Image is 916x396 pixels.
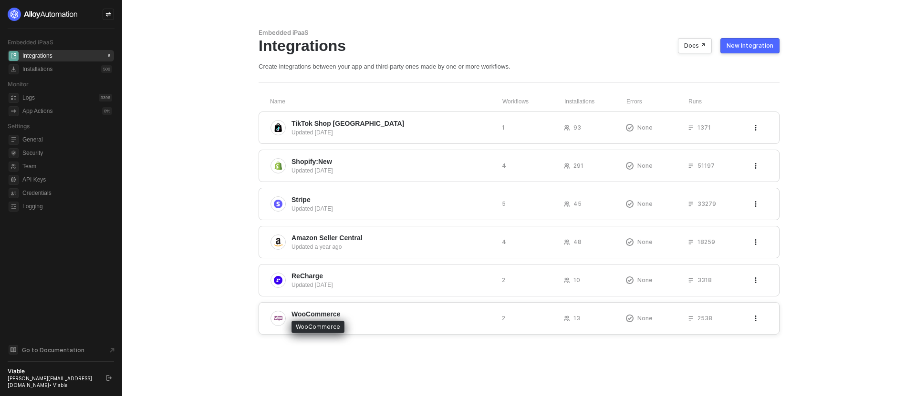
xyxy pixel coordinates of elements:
[9,93,19,103] span: icon-logs
[564,201,570,207] span: icon-users
[637,123,653,132] span: None
[22,161,112,172] span: Team
[753,163,759,169] span: icon-threedots
[22,201,112,212] span: Logging
[107,345,117,355] span: document-arrow
[274,276,282,284] img: integration-icon
[626,200,634,208] span: icon-exclamation
[626,315,634,322] span: icon-exclamation
[573,238,582,246] span: 48
[573,276,580,284] span: 10
[573,314,580,322] span: 13
[697,200,716,208] span: 33279
[688,201,694,207] span: icon-list
[626,162,634,170] span: icon-exclamation
[720,38,780,53] button: New Integration
[8,39,53,46] span: Embedded iPaaS
[9,345,18,355] span: documentation
[9,188,19,198] span: credentials
[688,315,694,321] span: icon-list
[259,29,780,37] div: Embedded iPaaS
[753,201,759,207] span: icon-threedots
[291,321,344,333] div: WooCommerce
[502,238,506,246] span: 4
[753,315,759,321] span: icon-threedots
[9,148,19,158] span: security
[8,122,30,130] span: Settings
[291,157,332,166] span: Shopify:New
[274,162,282,170] img: integration-icon
[274,314,282,323] img: integration-icon
[99,94,112,102] div: 3396
[753,239,759,245] span: icon-threedots
[291,319,494,327] div: Updated [DATE]
[102,107,112,115] div: 0 %
[22,134,112,145] span: General
[564,315,570,321] span: icon-users
[688,239,694,245] span: icon-list
[106,52,112,60] div: 6
[688,277,694,283] span: icon-list
[106,375,112,381] span: logout
[8,8,114,21] a: logo
[8,81,29,88] span: Monitor
[291,166,494,175] div: Updated [DATE]
[22,107,52,115] div: App Actions
[22,65,52,73] div: Installations
[626,276,634,284] span: icon-exclamation
[291,204,494,213] div: Updated [DATE]
[22,94,35,102] div: Logs
[697,123,711,132] span: 1371
[502,200,506,208] span: 5
[9,106,19,116] span: icon-app-actions
[637,200,653,208] span: None
[22,147,112,159] span: Security
[688,98,754,106] div: Runs
[684,42,706,50] div: Docs ↗
[291,119,404,128] span: TikTok Shop [GEOGRAPHIC_DATA]
[9,162,19,172] span: team
[274,123,282,132] img: integration-icon
[637,276,653,284] span: None
[727,42,773,50] div: New Integration
[697,162,715,170] span: 51197
[291,309,340,319] span: WooCommerce
[502,98,564,106] div: Workflows
[8,375,97,388] div: [PERSON_NAME][EMAIL_ADDRESS][DOMAIN_NAME] • Viable
[259,37,780,55] div: Integrations
[8,367,97,375] div: Viable
[9,64,19,74] span: installations
[697,238,715,246] span: 18259
[564,163,570,169] span: icon-users
[697,314,712,322] span: 2538
[573,162,583,170] span: 291
[291,128,494,137] div: Updated [DATE]
[274,238,282,246] img: integration-icon
[291,195,311,204] span: Stripe
[564,125,570,131] span: icon-users
[8,8,78,21] img: logo
[502,276,505,284] span: 2
[637,162,653,170] span: None
[22,52,52,60] div: Integrations
[564,239,570,245] span: icon-users
[502,314,505,322] span: 2
[637,314,653,322] span: None
[573,200,582,208] span: 45
[626,238,634,246] span: icon-exclamation
[291,281,494,289] div: Updated [DATE]
[291,271,323,281] span: ReCharge
[502,162,506,170] span: 4
[291,233,363,243] span: Amazon Seller Central
[101,65,112,73] div: 500
[753,277,759,283] span: icon-threedots
[9,135,19,145] span: general
[291,243,494,251] div: Updated a year ago
[626,98,688,106] div: Errors
[105,11,111,17] span: icon-swap
[270,98,502,106] div: Name
[626,124,634,132] span: icon-exclamation
[22,187,112,199] span: Credentials
[678,38,712,53] button: Docs ↗
[22,174,112,185] span: API Keys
